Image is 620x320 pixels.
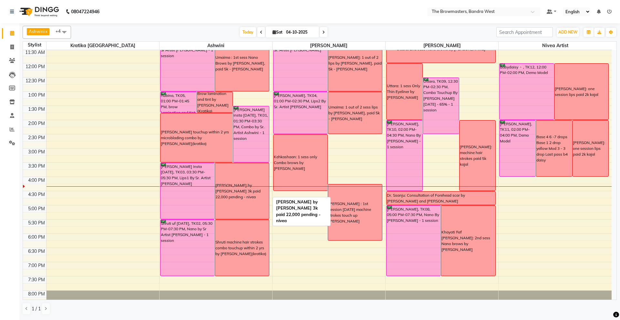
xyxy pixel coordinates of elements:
[160,163,214,219] div: [PERSON_NAME] Insta [DATE], TK03, 03:30 PM-05:30 PM, Lips1 By Sr. Artist [PERSON_NAME]
[160,92,196,112] div: Rubina, TK05, 01:00 PM-01:45 PM, brow Lamination and tint
[32,305,41,312] span: 1 / 1
[27,177,46,184] div: 4:00 PM
[160,42,272,50] span: Ashwini
[423,78,459,134] div: Uttara, TK09, 12:30 PM-02:30 PM, Combo Touchup By [PERSON_NAME] [DATE] - 65% - 1 session
[24,77,46,84] div: 12:30 PM
[558,30,577,35] span: ADD NEW
[27,92,46,98] div: 1:00 PM
[23,42,46,48] div: Stylist
[386,42,498,50] span: [PERSON_NAME]
[233,106,269,162] div: [PERSON_NAME] insta [DATE], TK01, 01:30 PM-03:30 PM, Combo by Sr. Artist Ashwini - 1 session
[27,234,46,241] div: 6:00 PM
[274,35,327,91] div: [PERSON_NAME], TK07, 11:00 AM-01:00 PM, Lips2 By Sr. Artist [PERSON_NAME]
[24,63,46,70] div: 12:00 PM
[27,220,46,226] div: 5:30 PM
[27,149,46,155] div: 3:00 PM
[274,154,327,171] div: Kehkashaan: 1 sess only Combo brows by [PERSON_NAME]
[274,92,327,134] div: [PERSON_NAME], TK04, 01:00 PM-02:30 PM, Lips2 By Sr. Artist [PERSON_NAME]
[27,276,46,283] div: 7:30 PM
[557,28,579,37] button: ADD NEW
[45,29,47,34] a: x
[271,30,284,35] span: Sat
[46,42,159,50] span: Kratika [GEOGRAPHIC_DATA]
[27,205,46,212] div: 5:00 PM
[16,3,61,21] img: logo
[56,28,66,34] span: +4
[273,42,385,50] span: [PERSON_NAME]
[500,120,535,176] div: [PERSON_NAME], TK11, 02:00 PM-04:00 PM, Demo Model
[555,86,608,98] div: [PERSON_NAME]: one session lips paid 2k kajal
[536,134,572,163] div: Base 4 6 -7 drops Base 1 2 drop yellow Mod 3 - 3 drop Last pass b4 daisy
[441,229,495,252] div: Khayati Ref [PERSON_NAME]: 2nd sess Nano brows by [PERSON_NAME]
[276,199,327,224] div: [PERSON_NAME] by [PERSON_NAME] 3k paid 22,000 pending - nivea
[161,129,232,147] div: [PERSON_NAME] touchup within 2 yrs microblading combo by [PERSON_NAME](kratika)
[215,182,269,200] div: [PERSON_NAME] by [PERSON_NAME] 3k paid 22,000 pending - nivea
[328,201,382,224] div: [PERSON_NAME] : 1st session [DATE] machine strokes touch up [PERSON_NAME]
[215,55,269,72] div: Umaima : 1st sess Nano Brows by [PERSON_NAME], paid 5k - [PERSON_NAME]
[387,83,422,100] div: Uttara: 1 sess Only Thin Eyeliner by [PERSON_NAME]
[27,248,46,255] div: 6:30 PM
[27,291,46,297] div: 8:00 PM
[496,27,553,37] input: Search Appointment
[71,3,99,21] b: 08047224946
[240,27,256,37] span: Today
[27,191,46,198] div: 4:30 PM
[387,192,495,204] div: Dr. Ssanju: Consultation of Forehead scar by [PERSON_NAME] and [PERSON_NAME]
[27,262,46,269] div: 7:00 PM
[387,120,422,191] div: [PERSON_NAME], TK10, 02:00 PM-04:30 PM, Nano By [PERSON_NAME] - 1 session
[460,144,495,167] div: [PERSON_NAME]: machine hair strokes paid 5k kajal
[27,106,46,113] div: 1:30 PM
[197,91,232,114] div: Brow lamination and tint by [PERSON_NAME] (Kratika)
[27,134,46,141] div: 2:30 PM
[328,104,382,122] div: Umaima: 1 out of 2 sess lips by [PERSON_NAME], paid 5k - [PERSON_NAME]
[328,55,382,72] div: [PERSON_NAME]: 1 out of 2 lips by [PERSON_NAME], paid 5k - [PERSON_NAME]
[573,140,608,157] div: [PERSON_NAME]: one session lips paid 2k kajal
[160,35,214,91] div: [PERSON_NAME], TK04, 11:00 AM-01:00 PM, Nano by Sr Artist [PERSON_NAME] - 1 session
[215,239,269,257] div: Shruti machine hair strokes combo touchup within 2 yrs by [PERSON_NAME](kratika)
[27,163,46,170] div: 3:30 PM
[27,120,46,127] div: 2:00 PM
[387,206,440,276] div: [PERSON_NAME], TK08, 05:00 PM-07:30 PM, Nano By [PERSON_NAME] - 1 session
[160,220,214,276] div: Shruti uf [DATE], TK02, 05:30 PM-07:30 PM, Nano by Sr Artist [PERSON_NAME] - 1 session
[24,49,46,56] div: 11:30 AM
[500,64,554,119] div: Babydaisy🌸, TK12, 12:00 PM-02:00 PM, Demo Model
[499,42,612,50] span: Nivea Artist
[284,27,316,37] input: 2025-10-04
[29,29,45,34] span: Ashwini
